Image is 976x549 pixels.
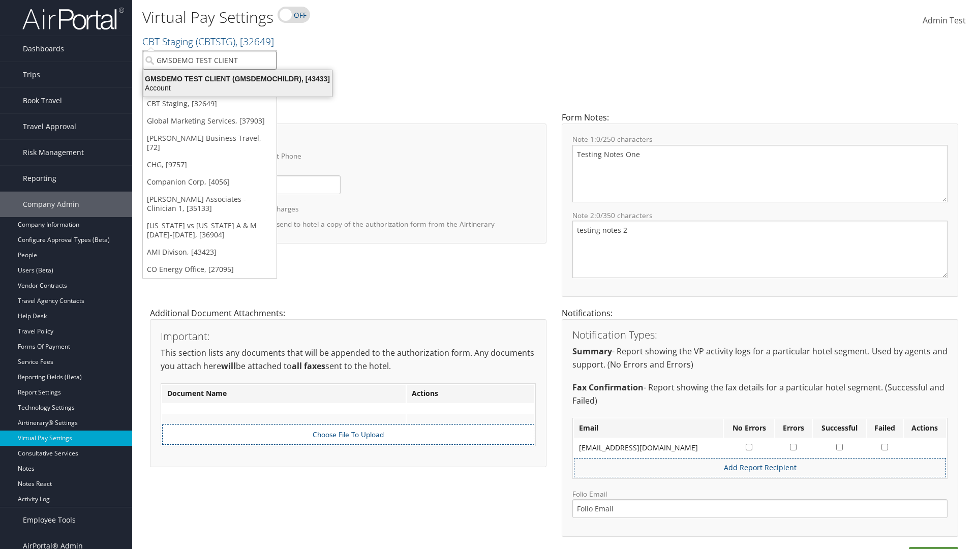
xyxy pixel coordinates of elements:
[572,221,948,278] textarea: testing notes 2
[572,382,644,393] strong: Fax Confirmation
[724,463,797,472] a: Add Report Recipient
[143,243,277,261] a: AMI Divison, [43423]
[23,192,79,217] span: Company Admin
[23,114,76,139] span: Travel Approval
[292,360,325,372] strong: all faxes
[143,51,277,70] input: Search Accounts
[574,439,723,457] td: [EMAIL_ADDRESS][DOMAIN_NAME]
[572,134,948,144] label: Note 1: /250 characters
[143,173,277,191] a: Companion Corp, [4056]
[572,499,948,518] input: Folio Email
[867,419,903,438] th: Failed
[923,15,966,26] span: Admin Test
[813,419,866,438] th: Successful
[572,346,612,357] strong: Summary
[162,385,406,403] th: Document Name
[143,95,277,112] a: CBT Staging, [32649]
[161,331,536,342] h3: Important:
[23,507,76,533] span: Employee Tools
[168,430,529,440] label: Choose File To Upload
[23,140,84,165] span: Risk Management
[904,419,946,438] th: Actions
[22,7,124,30] img: airportal-logo.png
[572,145,948,202] textarea: Testing Notes One
[23,36,64,62] span: Dashboards
[572,330,948,340] h3: Notification Types:
[23,166,56,191] span: Reporting
[196,35,235,48] span: ( CBTSTG )
[574,419,723,438] th: Email
[596,210,600,220] span: 0
[572,381,948,407] p: - Report showing the fax details for a particular hotel segment. (Successful and Failed)
[554,307,966,547] div: Notifications:
[187,215,495,233] label: Authorize traveler to fax/resend to hotel a copy of the authorization form from the Airtinerary
[572,345,948,371] p: - Report showing the VP activity logs for a particular hotel segment. Used by agents and support....
[143,130,277,156] a: [PERSON_NAME] Business Travel, [72]
[724,419,774,438] th: No Errors
[572,210,948,221] label: Note 2: /350 characters
[161,347,536,373] p: This section lists any documents that will be appended to the authorization form. Any documents y...
[235,35,274,48] span: , [ 32649 ]
[142,35,274,48] a: CBT Staging
[572,489,948,518] label: Folio Email
[137,83,338,93] div: Account
[143,156,277,173] a: CHG, [9757]
[143,217,277,243] a: [US_STATE] vs [US_STATE] A & M [DATE]-[DATE], [36904]
[221,360,236,372] strong: will
[596,134,600,144] span: 0
[142,307,554,477] div: Additional Document Attachments:
[554,111,966,307] div: Form Notes:
[23,62,40,87] span: Trips
[142,7,691,28] h1: Virtual Pay Settings
[143,112,277,130] a: Global Marketing Services, [37903]
[407,385,534,403] th: Actions
[775,419,812,438] th: Errors
[137,74,338,83] div: GMSDEMO TEST CLIENT (GMSDEMOCHILDR), [43433]
[143,191,277,217] a: [PERSON_NAME] Associates - Clinician 1, [35133]
[142,111,554,253] div: General Settings:
[923,5,966,37] a: Admin Test
[143,261,277,278] a: CO Energy Office, [27095]
[23,88,62,113] span: Book Travel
